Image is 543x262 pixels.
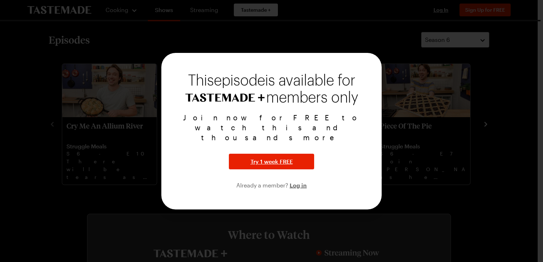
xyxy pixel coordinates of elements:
p: Join now for FREE to watch this and thousands more [170,113,373,142]
span: Try 1 week FREE [251,157,293,166]
span: members only [266,90,358,105]
button: Log in [290,181,307,189]
span: This episode is available for [188,73,355,88]
img: Tastemade+ [185,93,265,102]
span: Already a member? [236,182,290,189]
button: Try 1 week FREE [229,154,314,169]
